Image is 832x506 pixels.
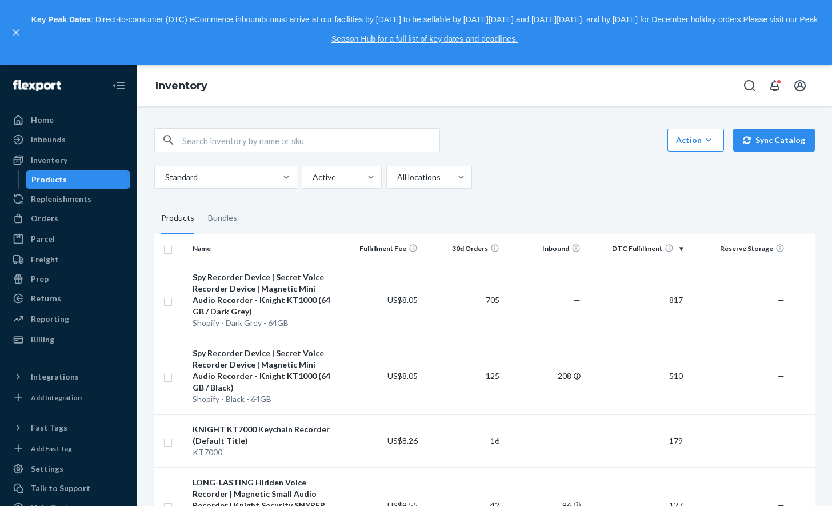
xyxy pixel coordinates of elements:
a: Inventory [7,151,130,169]
a: Billing [7,330,130,349]
div: Action [676,134,715,146]
a: Inventory [155,79,207,92]
a: Freight [7,250,130,269]
span: — [574,436,581,445]
input: All locations [396,172,397,183]
div: Products [31,174,67,185]
a: Orders [7,209,130,228]
a: Add Fast Tag [7,441,130,455]
td: 705 [422,262,504,338]
div: Bundles [208,202,237,234]
a: Products [26,170,131,189]
a: Talk to Support [7,479,130,497]
strong: Key Peak Dates [31,15,91,24]
div: KNIGHT KT7000 Keychain Recorder (Default Title) [193,424,336,447]
div: Orders [31,213,58,224]
span: US$8.05 [387,371,418,381]
th: Inbound [504,234,586,262]
a: Please visit our Peak Season Hub for a full list of key dates and deadlines. [331,15,818,43]
div: Shopify - Black - 64GB [193,393,336,405]
div: Prep [31,273,49,285]
button: Sync Catalog [733,129,815,152]
span: — [778,371,785,381]
td: 179 [585,414,687,467]
div: Returns [31,293,61,304]
input: Search inventory by name or sku [182,129,439,152]
span: US$8.26 [387,436,418,445]
div: Talk to Support [31,483,90,494]
button: Open notifications [763,74,786,97]
div: Inbounds [31,134,66,145]
a: Reporting [7,310,130,328]
input: Standard [164,172,165,183]
p: : Direct-to-consumer (DTC) eCommerce inbounds must arrive at our facilities by [DATE] to be sella... [27,10,822,49]
img: Flexport logo [13,80,61,91]
th: Reserve Storage [687,234,789,262]
div: Fast Tags [31,422,67,433]
button: Action [667,129,724,152]
span: — [778,436,785,445]
div: Spy Recorder Device | Secret Voice Recorder Device | Magnetic Mini Audio Recorder - Knight KT1000... [193,348,336,393]
div: Billing [31,334,54,345]
div: Inventory [31,154,67,166]
a: Returns [7,289,130,308]
th: Fulfillment Fee [341,234,423,262]
th: DTC Fulfillment [585,234,687,262]
a: Add Integration [7,391,130,404]
span: US$8.05 [387,295,418,305]
div: Add Fast Tag [31,444,72,453]
div: Replenishments [31,193,91,205]
div: Freight [31,254,59,265]
button: close, [10,27,22,38]
div: Add Integration [31,393,82,403]
span: — [778,295,785,305]
input: Active [311,172,313,183]
th: Name [188,234,341,262]
ol: breadcrumbs [146,70,217,103]
a: Parcel [7,230,130,248]
button: Open account menu [789,74,811,97]
div: Shopify - Dark Grey - 64GB [193,317,336,329]
div: Parcel [31,233,55,245]
td: 125 [422,338,504,414]
td: 16 [422,414,504,467]
td: 817 [585,262,687,338]
button: Close Navigation [107,74,130,97]
a: Prep [7,270,130,288]
td: 208 [504,338,586,414]
div: Home [31,114,54,126]
div: KT7000 [193,447,336,458]
button: Integrations [7,368,130,386]
span: — [574,295,581,305]
button: Open Search Box [738,74,761,97]
a: Settings [7,460,130,478]
th: 30d Orders [422,234,504,262]
button: Fast Tags [7,419,130,437]
div: Products [161,202,194,234]
a: Replenishments [7,190,130,208]
a: Inbounds [7,130,130,149]
div: Reporting [31,313,69,325]
div: Settings [31,463,63,475]
div: Spy Recorder Device | Secret Voice Recorder Device | Magnetic Mini Audio Recorder - Knight KT1000... [193,272,336,317]
td: 510 [585,338,687,414]
a: Home [7,111,130,129]
div: Integrations [31,371,79,383]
